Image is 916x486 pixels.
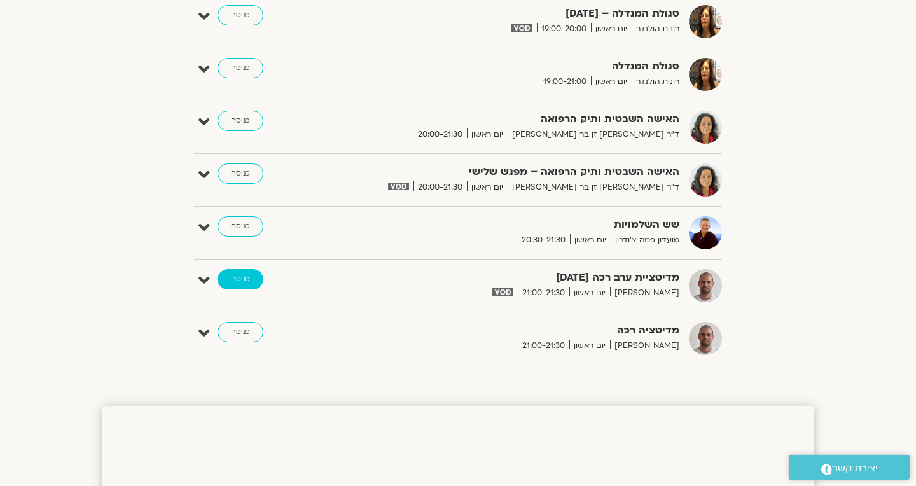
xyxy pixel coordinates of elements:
[368,5,679,22] strong: סגולת המנדלה – [DATE]
[492,288,513,296] img: vodicon
[570,233,611,247] span: יום ראשון
[368,58,679,75] strong: סגולת המנדלה
[611,233,679,247] span: מועדון פמה צ'ודרון
[632,22,679,36] span: רונית הולנדר
[591,75,632,88] span: יום ראשון
[218,269,263,289] a: כניסה
[508,181,679,194] span: ד״ר [PERSON_NAME] זן בר [PERSON_NAME]
[508,128,679,141] span: ד״ר [PERSON_NAME] זן בר [PERSON_NAME]
[610,286,679,300] span: [PERSON_NAME]
[413,181,467,194] span: 20:00-21:30
[517,233,570,247] span: 20:30-21:30
[413,128,467,141] span: 20:00-21:30
[218,111,263,131] a: כניסה
[368,111,679,128] strong: האישה השבטית ותיק הרפואה
[610,339,679,352] span: [PERSON_NAME]
[569,286,610,300] span: יום ראשון
[832,460,878,477] span: יצירת קשר
[368,269,679,286] strong: מדיטציית ערב רכה [DATE]
[218,58,263,78] a: כניסה
[789,455,910,480] a: יצירת קשר
[467,181,508,194] span: יום ראשון
[368,216,679,233] strong: שש השלמויות
[218,5,263,25] a: כניסה
[218,216,263,237] a: כניסה
[511,24,532,32] img: vodicon
[632,75,679,88] span: רונית הולנדר
[368,322,679,339] strong: מדיטציה רכה
[537,22,591,36] span: 19:00-20:00
[569,339,610,352] span: יום ראשון
[591,22,632,36] span: יום ראשון
[539,75,591,88] span: 19:00-21:00
[467,128,508,141] span: יום ראשון
[518,286,569,300] span: 21:00-21:30
[218,322,263,342] a: כניסה
[518,339,569,352] span: 21:00-21:30
[218,163,263,184] a: כניסה
[368,163,679,181] strong: האישה השבטית ותיק הרפואה – מפגש שלישי
[388,183,409,190] img: vodicon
